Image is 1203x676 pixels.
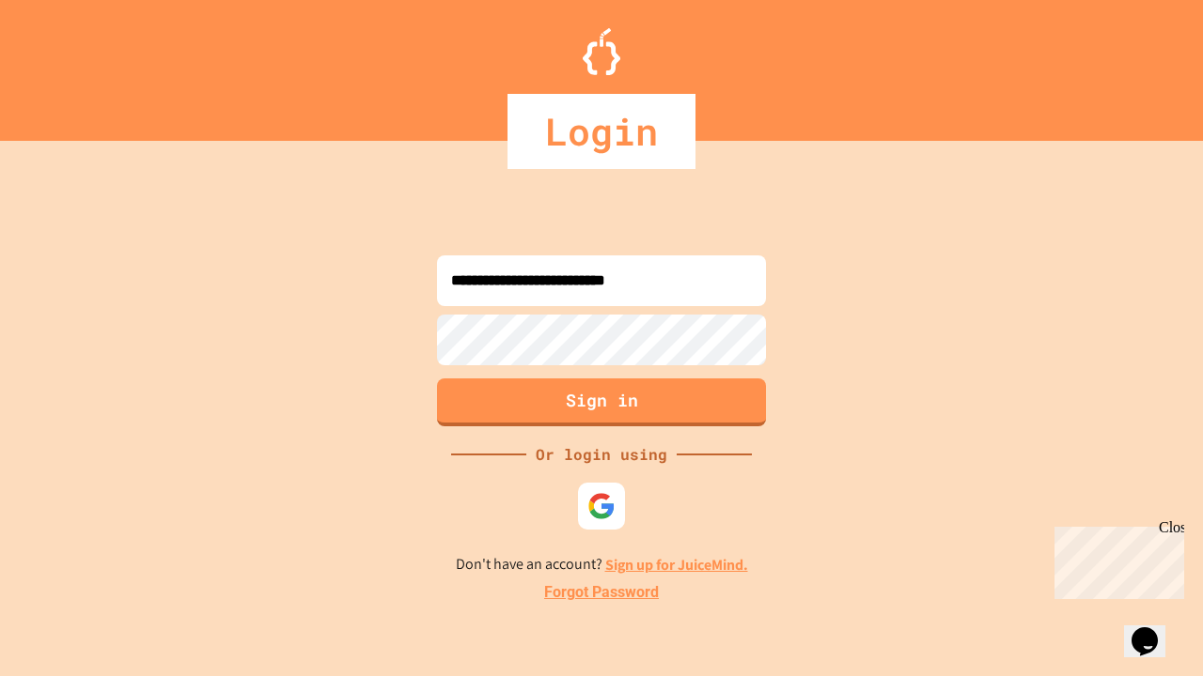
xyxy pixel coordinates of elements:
[8,8,130,119] div: Chat with us now!Close
[456,553,748,576] p: Don't have an account?
[587,492,616,520] img: google-icon.svg
[508,94,695,169] div: Login
[437,378,766,426] button: Sign in
[605,555,748,575] a: Sign up for JuiceMind.
[544,581,659,604] a: Forgot Password
[526,443,677,466] div: Or login using
[1047,519,1184,599] iframe: chat widget
[1124,601,1184,657] iframe: chat widget
[583,28,620,75] img: Logo.svg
